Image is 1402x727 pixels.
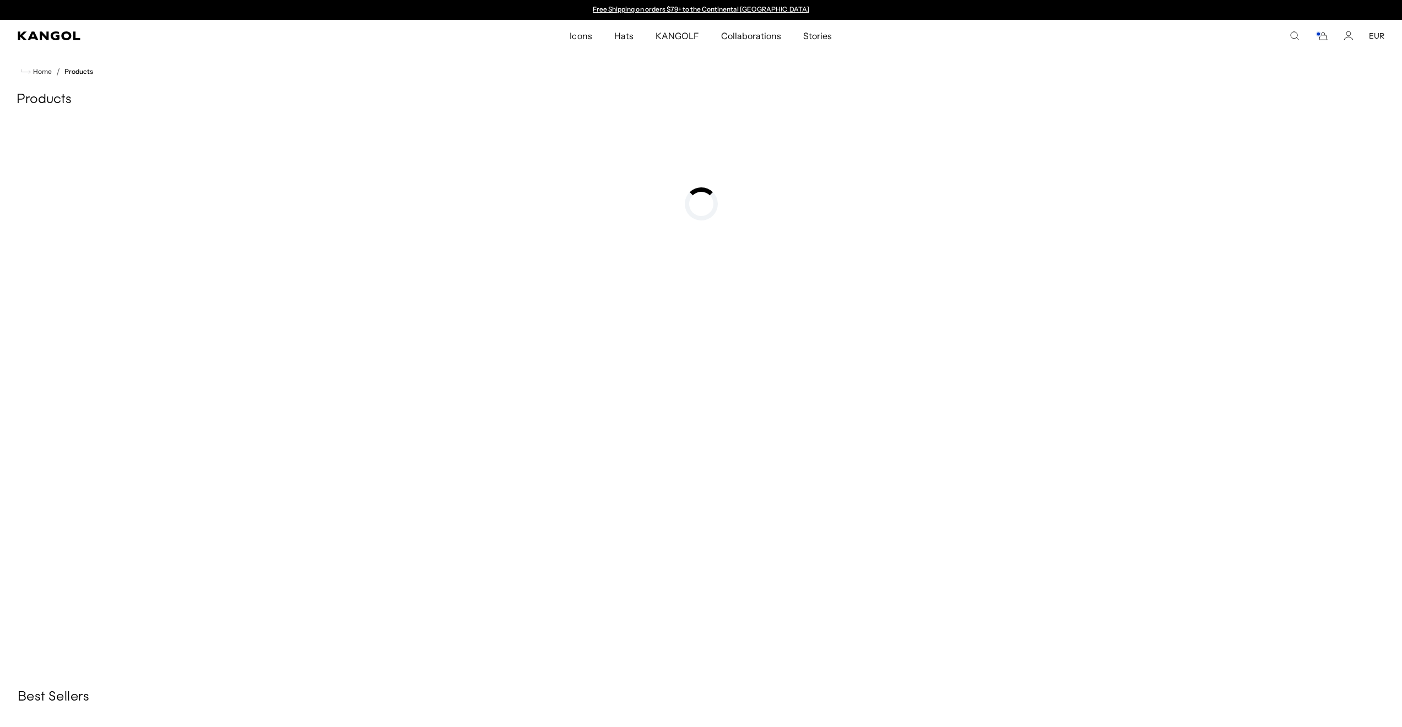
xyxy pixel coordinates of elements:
[18,31,378,40] a: Kangol
[1369,31,1384,41] button: EUR
[17,91,1385,108] h1: Products
[1315,31,1328,41] button: Cart
[1290,31,1300,41] summary: Search here
[588,6,815,14] div: 1 of 2
[559,20,603,52] a: Icons
[588,6,815,14] div: Announcement
[588,6,815,14] slideshow-component: Announcement bar
[614,20,634,52] span: Hats
[31,68,52,76] span: Home
[1344,31,1354,41] a: Account
[792,20,843,52] a: Stories
[710,20,792,52] a: Collaborations
[803,20,832,52] span: Stories
[603,20,645,52] a: Hats
[721,20,781,52] span: Collaborations
[18,689,1384,706] h3: Best Sellers
[64,68,93,76] a: Products
[21,67,52,77] a: Home
[656,20,699,52] span: KANGOLF
[570,20,592,52] span: Icons
[593,5,809,13] a: Free Shipping on orders $79+ to the Continental [GEOGRAPHIC_DATA]
[52,65,60,78] li: /
[645,20,710,52] a: KANGOLF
